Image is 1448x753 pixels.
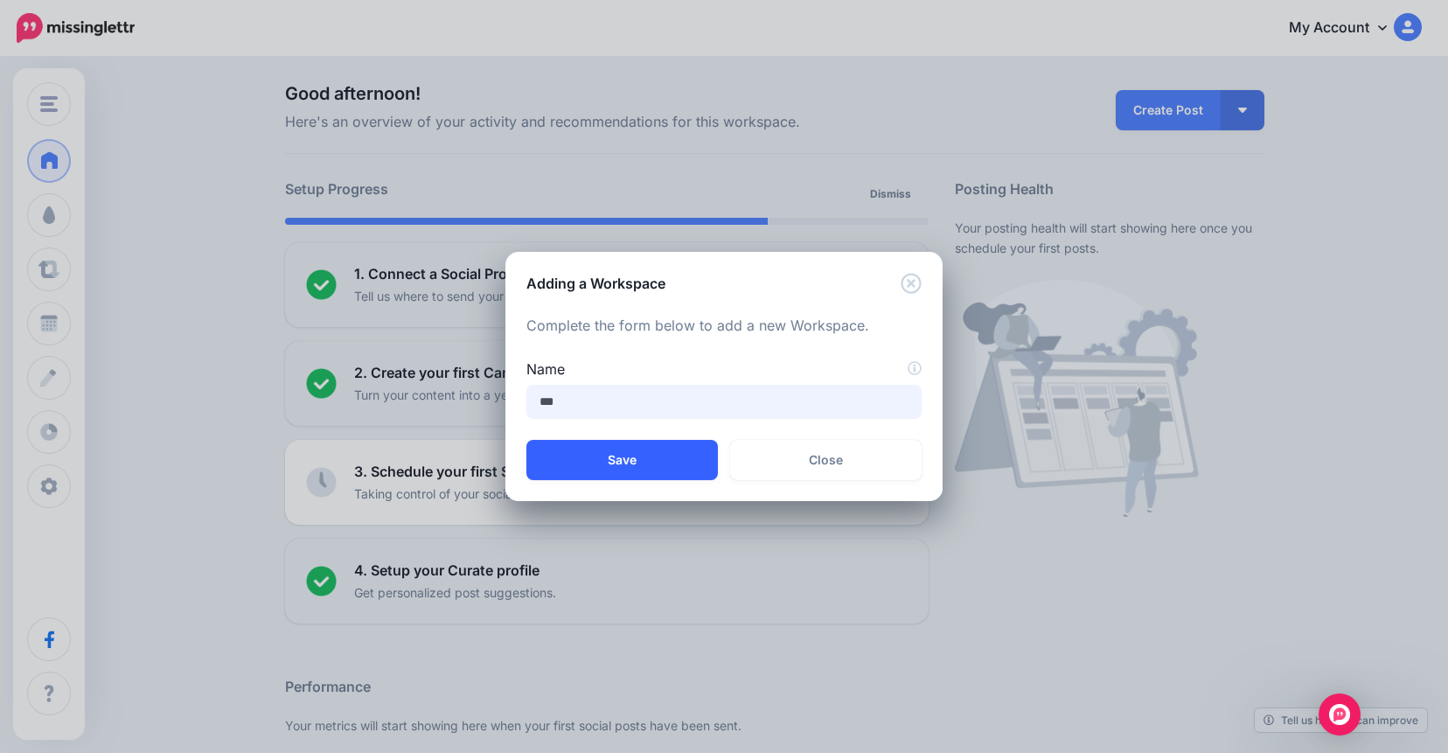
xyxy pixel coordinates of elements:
[526,273,665,294] h5: Adding a Workspace
[526,359,922,380] label: Name
[526,440,718,480] button: Save
[1319,694,1361,736] div: Open Intercom Messenger
[901,273,922,295] button: Close
[526,315,922,338] p: Complete the form below to add a new Workspace.
[730,440,922,480] a: Close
